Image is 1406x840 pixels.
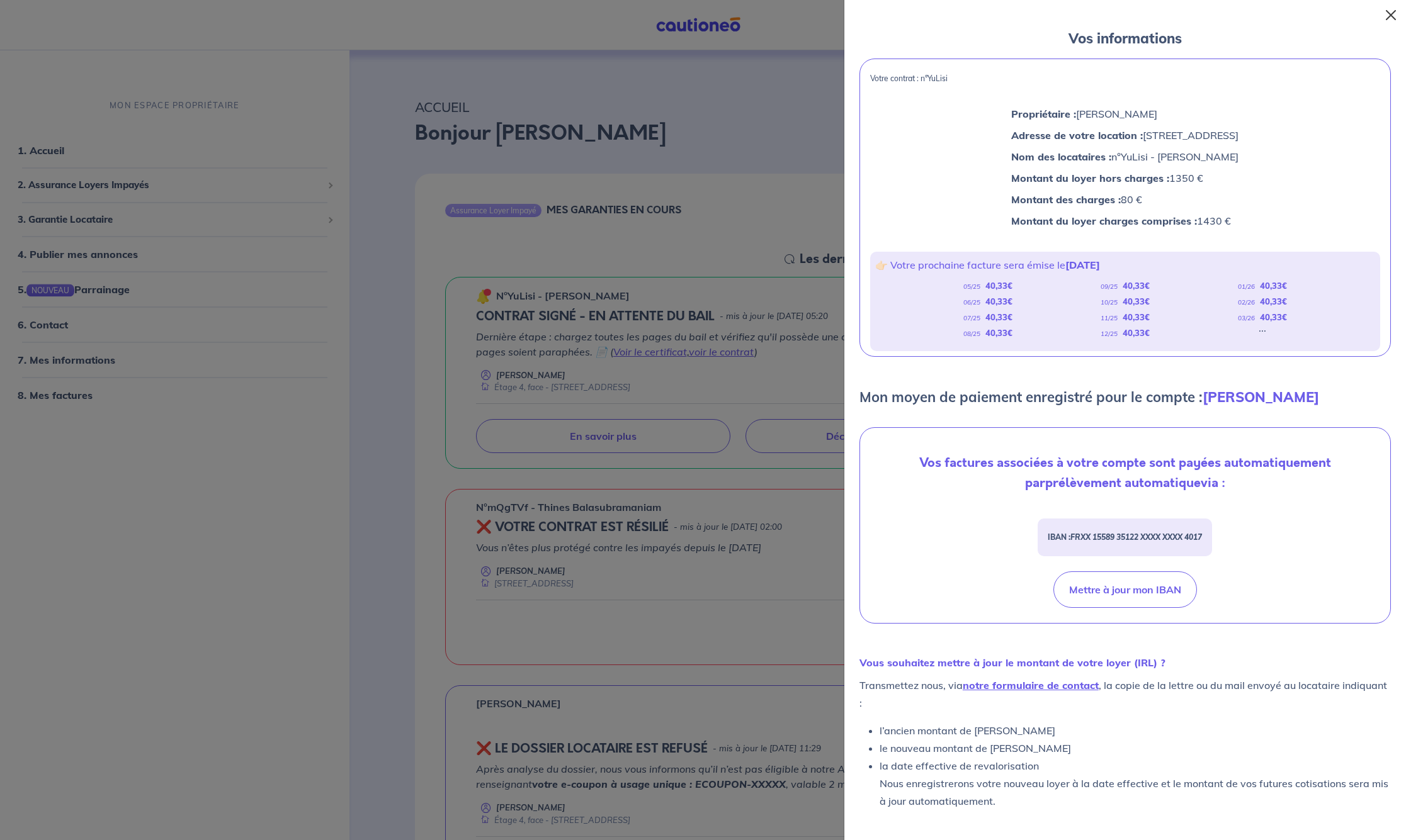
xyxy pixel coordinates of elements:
[1123,281,1150,291] strong: 40,33 €
[1070,532,1202,542] em: FRXX 15589 35122 XXXX XXXX 4017
[1011,215,1197,227] strong: Montant du loyer charges comprises :
[963,298,980,306] em: 06/25
[985,296,1012,306] strong: 40,33 €
[1069,30,1182,47] strong: Vos informations
[1238,298,1255,306] em: 02/26
[1101,314,1118,322] em: 11/25
[880,739,1391,757] li: le nouveau montant de [PERSON_NAME]
[1123,312,1150,322] strong: 40,33 €
[1381,5,1401,25] button: Close
[1011,213,1239,229] p: 1430 €
[859,387,1319,407] p: Mon moyen de paiement enregistré pour le compte :
[1011,193,1121,206] strong: Montant des charges :
[963,283,980,291] em: 05/25
[963,679,1099,692] a: notre formulaire de contact
[1101,330,1118,338] em: 12/25
[859,656,1165,669] strong: Vous souhaitez mettre à jour le montant de votre loyer (IRL) ?
[1065,259,1100,271] strong: [DATE]
[1045,474,1201,492] strong: prélèvement automatique
[1259,325,1266,341] div: ...
[1123,328,1150,338] strong: 40,33 €
[870,74,1380,83] p: Votre contrat : n°YuLisi
[1011,150,1111,163] strong: Nom des locataires :
[1011,106,1239,122] p: [PERSON_NAME]
[1053,571,1197,608] button: Mettre à jour mon IBAN
[1123,296,1150,306] strong: 40,33 €
[1011,191,1239,208] p: 80 €
[1238,283,1255,291] em: 01/26
[870,453,1380,493] p: Vos factures associées à votre compte sont payées automatiquement par via :
[1260,281,1287,291] strong: 40,33 €
[1101,283,1118,291] em: 09/25
[1011,170,1239,186] p: 1350 €
[1260,296,1287,306] strong: 40,33 €
[963,314,980,322] em: 07/25
[875,257,1375,273] p: 👉🏻 Votre prochaine facture sera émise le
[1011,108,1076,120] strong: Propriétaire :
[1238,314,1255,322] em: 03/26
[1011,172,1169,184] strong: Montant du loyer hors charges :
[985,281,1012,291] strong: 40,33 €
[1260,312,1287,322] strong: 40,33 €
[1203,388,1319,406] strong: [PERSON_NAME]
[963,330,980,338] em: 08/25
[859,676,1391,712] p: Transmettez nous, via , la copie de la lettre ou du mail envoyé au locataire indiquant :
[1048,532,1202,542] strong: IBAN :
[880,757,1391,810] li: la date effective de revalorisation Nous enregistrerons votre nouveau loyer à la date effective e...
[1011,127,1239,143] p: [STREET_ADDRESS]
[880,722,1391,739] li: l’ancien montant de [PERSON_NAME]
[1011,148,1239,165] p: n°YuLisi - [PERSON_NAME]
[1011,129,1143,142] strong: Adresse de votre location :
[985,328,1012,338] strong: 40,33 €
[985,312,1012,322] strong: 40,33 €
[1101,298,1118,306] em: 10/25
